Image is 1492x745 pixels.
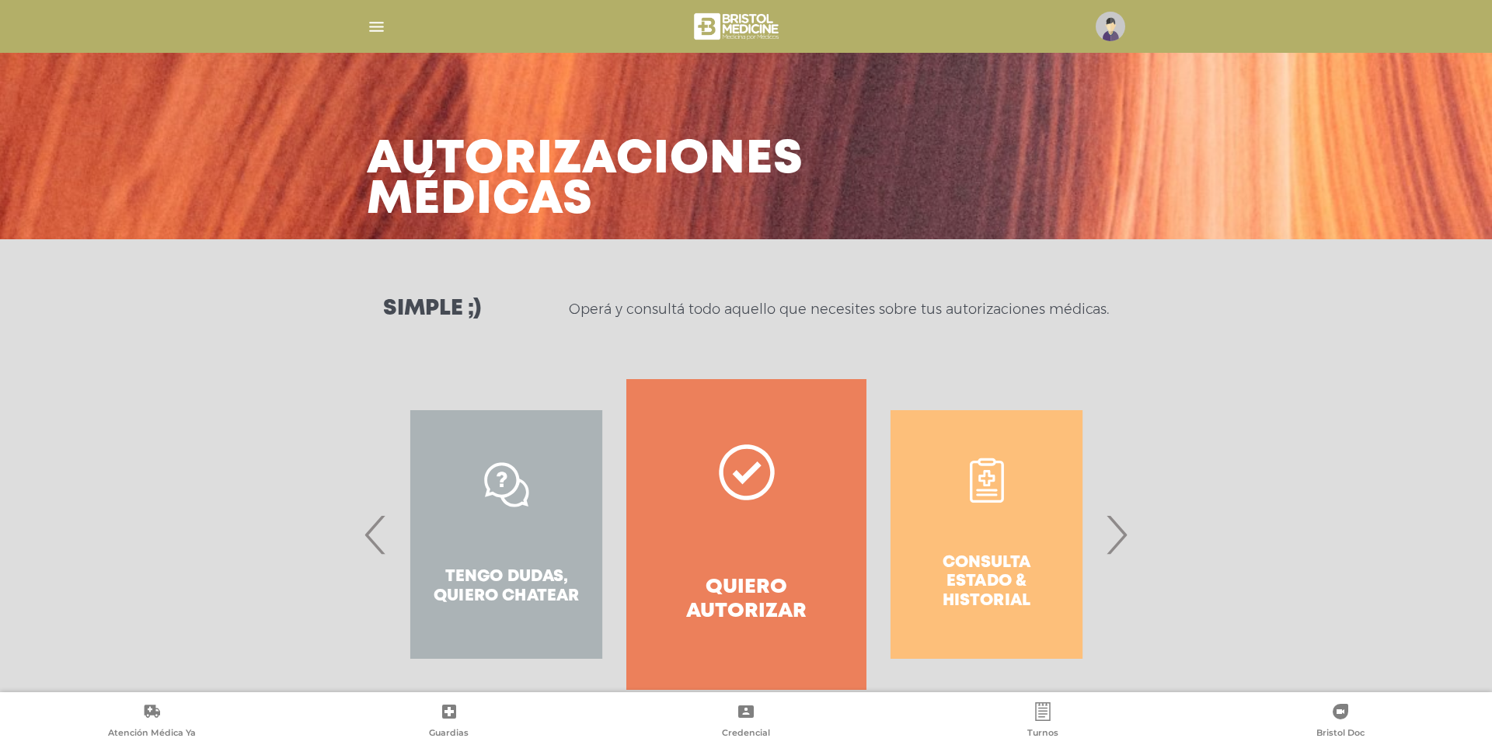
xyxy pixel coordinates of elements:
[1316,727,1365,741] span: Bristol Doc
[626,379,866,690] a: Quiero autorizar
[692,8,784,45] img: bristol-medicine-blanco.png
[1101,493,1131,576] span: Next
[300,702,597,742] a: Guardias
[894,702,1191,742] a: Turnos
[1027,727,1058,741] span: Turnos
[429,727,469,741] span: Guardias
[367,17,386,37] img: Cober_menu-lines-white.svg
[654,576,838,624] h4: Quiero autorizar
[383,298,481,320] h3: Simple ;)
[598,702,894,742] a: Credencial
[361,493,391,576] span: Previous
[108,727,196,741] span: Atención Médica Ya
[722,727,770,741] span: Credencial
[3,702,300,742] a: Atención Médica Ya
[1096,12,1125,41] img: profile-placeholder.svg
[1192,702,1489,742] a: Bristol Doc
[569,300,1109,319] p: Operá y consultá todo aquello que necesites sobre tus autorizaciones médicas.
[367,140,804,221] h3: Autorizaciones médicas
